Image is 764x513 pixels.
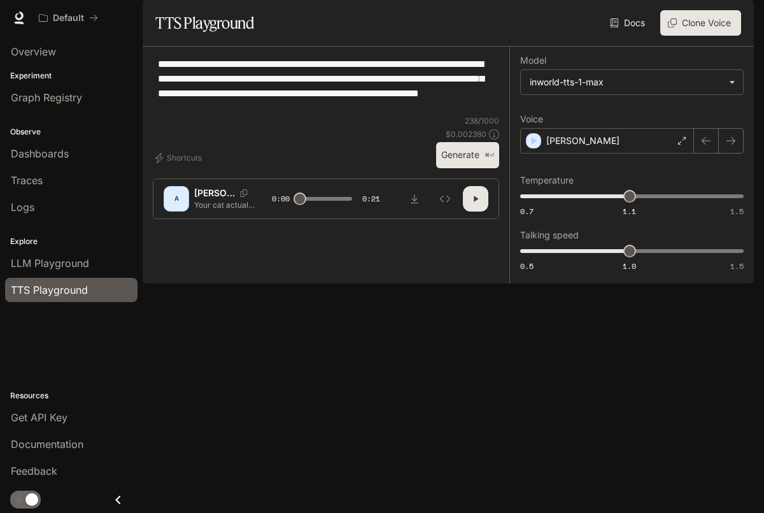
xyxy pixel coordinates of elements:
[402,186,427,212] button: Download audio
[436,142,499,168] button: Generate⌘⏎
[520,231,579,240] p: Talking speed
[520,261,534,271] span: 0.5
[446,129,486,140] p: $ 0.002380
[520,176,574,185] p: Temperature
[520,206,534,217] span: 0.7
[607,10,650,36] a: Docs
[53,13,84,24] p: Default
[194,187,235,199] p: [PERSON_NAME]
[153,148,207,168] button: Shortcuts
[520,115,543,124] p: Voice
[660,10,741,36] button: Clone Voice
[530,76,723,89] div: inworld-tts-1-max
[465,115,499,126] p: 238 / 1000
[730,261,744,271] span: 1.5
[485,152,494,159] p: ⌘⏎
[623,261,636,271] span: 1.0
[33,5,104,31] button: All workspaces
[235,189,253,197] button: Copy Voice ID
[155,10,254,36] h1: TTS Playground
[432,186,458,212] button: Inspect
[623,206,636,217] span: 1.1
[730,206,744,217] span: 1.5
[362,192,380,205] span: 0:21
[166,189,187,209] div: A
[521,70,743,94] div: inworld-tts-1-max
[272,192,290,205] span: 0:00
[194,199,255,210] p: Your cat actually hates traveling with you. You think a random cardboard box is good enough for t...
[520,56,546,65] p: Model
[546,134,619,147] p: [PERSON_NAME]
